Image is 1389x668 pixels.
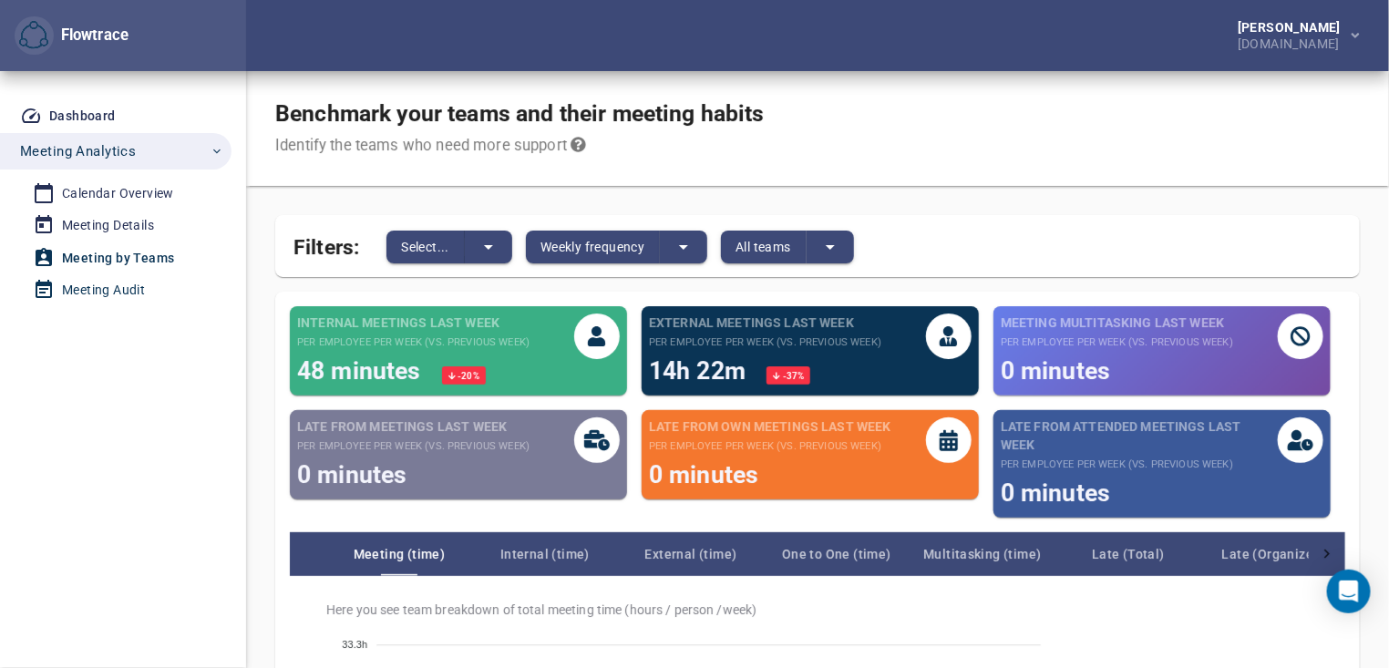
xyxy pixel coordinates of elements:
[49,105,116,128] div: Dashboard
[342,640,367,651] tspan: 33.3h
[649,439,891,454] small: per employee per week (vs. previous week)
[1201,543,1347,565] span: Late (Organized)
[1209,15,1374,56] button: [PERSON_NAME][DOMAIN_NAME]
[1055,543,1201,565] span: Late (Total)
[326,532,1309,576] div: Team breakdown
[326,601,1323,618] span: Here you see team breakdown of total meeting time (hours / person / week )
[401,236,449,258] span: Select...
[721,231,807,263] button: All teams
[1001,457,1278,472] small: per employee per week (vs. previous week)
[781,371,805,381] span: -37 %
[526,231,707,263] div: split button
[386,231,465,263] button: Select...
[764,543,910,565] span: One to One (time)
[649,460,758,488] span: 0 minutes
[297,313,530,332] span: Internal meetings last week
[618,543,764,565] span: External (time)
[15,16,54,56] button: Flowtrace
[472,543,618,565] span: Internal (time)
[275,135,765,157] div: Identify the teams who need more support
[1001,335,1233,350] small: per employee per week (vs. previous week)
[1238,34,1348,50] div: [DOMAIN_NAME]
[526,231,660,263] button: Weekly frequency
[386,231,512,263] div: split button
[540,236,644,258] span: Weekly frequency
[1327,570,1371,613] div: Open Intercom Messenger
[19,21,48,50] img: Flowtrace
[1001,478,1110,507] span: 0 minutes
[62,182,174,205] div: Calendar Overview
[1001,417,1278,454] span: Late from attended meetings last week
[62,279,145,302] div: Meeting Audit
[293,224,359,263] span: Filters:
[721,231,854,263] div: split button
[649,313,881,332] span: External meetings last week
[1238,21,1348,34] div: [PERSON_NAME]
[297,439,530,454] small: per employee per week (vs. previous week)
[649,335,881,350] small: per employee per week (vs. previous week)
[649,417,891,436] span: Late from own meetings last week
[62,214,154,237] div: Meeting Details
[326,543,472,565] span: Meeting (time)
[297,460,406,488] span: 0 minutes
[297,356,427,385] span: 48 minutes
[1001,313,1233,332] span: Meeting Multitasking last week
[62,247,174,270] div: Meeting by Teams
[15,16,129,56] div: Flowtrace
[275,100,765,128] h1: Benchmark your teams and their meeting habits
[297,335,530,350] small: per employee per week (vs. previous week)
[20,139,136,163] span: Meeting Analytics
[649,356,752,385] span: 14h 22m
[1001,356,1110,385] span: 0 minutes
[297,417,530,436] span: Late from meetings last week
[456,371,479,381] span: -20 %
[736,236,791,258] span: All teams
[910,543,1055,565] span: Multitasking (time)
[54,25,129,46] div: Flowtrace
